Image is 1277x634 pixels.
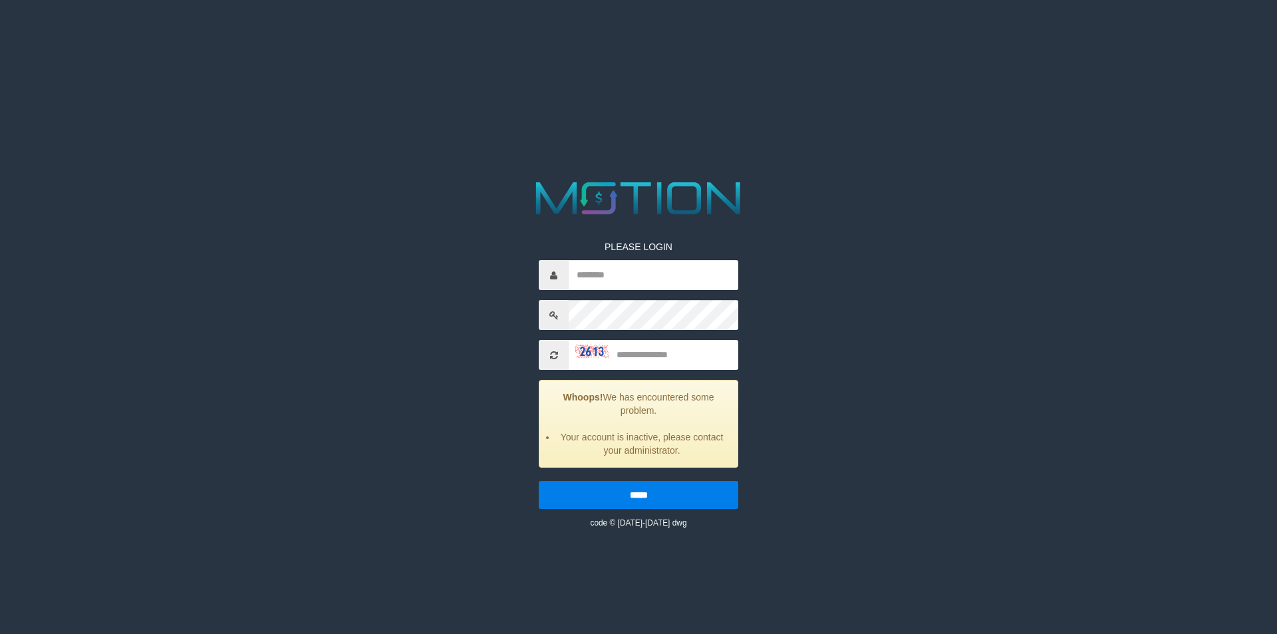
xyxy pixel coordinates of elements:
img: captcha [575,345,609,358]
img: MOTION_logo.png [527,176,750,220]
p: PLEASE LOGIN [539,240,738,253]
div: We has encountered some problem. [539,380,738,468]
li: Your account is inactive, please contact your administrator. [556,430,728,457]
small: code © [DATE]-[DATE] dwg [590,518,686,528]
strong: Whoops! [563,392,603,402]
